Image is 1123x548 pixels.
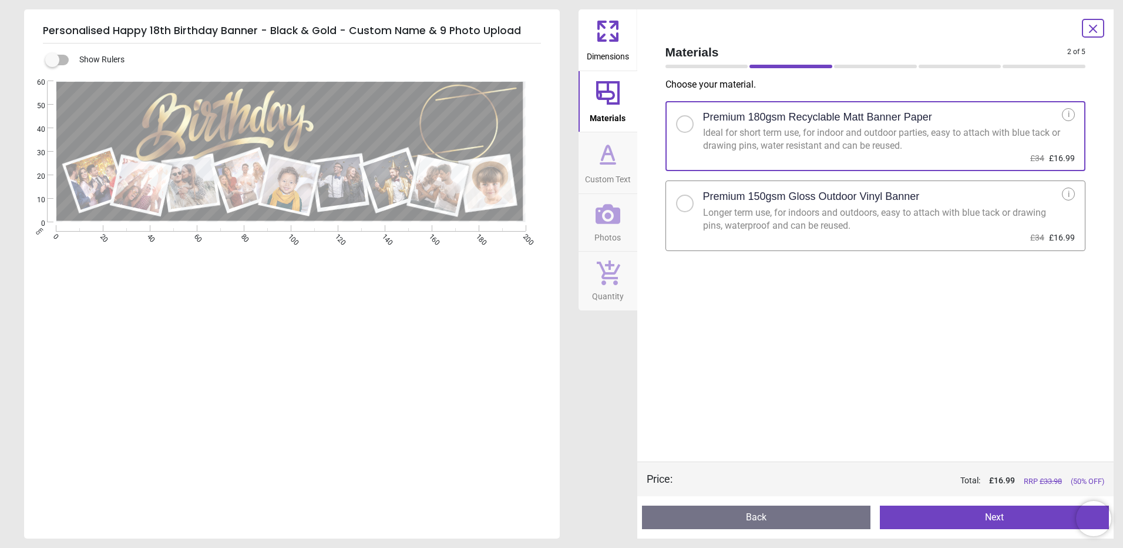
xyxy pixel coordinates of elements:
[23,101,45,111] span: 50
[880,506,1109,529] button: Next
[579,9,637,71] button: Dimensions
[690,475,1105,487] div: Total:
[1049,233,1075,242] span: £16.99
[703,189,920,204] h2: Premium 150gsm Gloss Outdoor Vinyl Banner
[1030,153,1044,163] span: £34
[23,219,45,229] span: 0
[23,125,45,135] span: 40
[703,206,1063,233] div: Longer term use, for indoors and outdoors, easy to attach with blue tack or drawing pins, waterpr...
[647,472,673,486] div: Price :
[1040,477,1062,486] span: £ 33.98
[43,19,541,44] h5: Personalised Happy 18th Birthday Banner - Black & Gold - Custom Name & 9 Photo Upload
[23,78,45,88] span: 60
[1062,188,1075,201] div: i
[1071,476,1104,487] span: (50% OFF)
[994,476,1015,485] span: 16.99
[665,44,1068,61] span: Materials
[1062,108,1075,121] div: i
[642,506,871,529] button: Back
[579,132,637,193] button: Custom Text
[52,53,560,67] div: Show Rulers
[703,110,932,125] h2: Premium 180gsm Recyclable Matt Banner Paper
[1049,153,1075,163] span: £16.99
[703,126,1063,153] div: Ideal for short term use, for indoor and outdoor parties, easy to attach with blue tack or drawin...
[1030,233,1044,242] span: £34
[579,194,637,252] button: Photos
[579,71,637,132] button: Materials
[23,148,45,158] span: 30
[23,195,45,205] span: 10
[592,285,624,303] span: Quantity
[1067,47,1085,57] span: 2 of 5
[23,172,45,182] span: 20
[585,168,631,186] span: Custom Text
[590,107,626,125] span: Materials
[1076,501,1111,536] iframe: Brevo live chat
[579,252,637,310] button: Quantity
[587,45,629,63] span: Dimensions
[989,475,1015,487] span: £
[1024,476,1062,487] span: RRP
[665,78,1095,91] p: Choose your material .
[594,226,621,244] span: Photos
